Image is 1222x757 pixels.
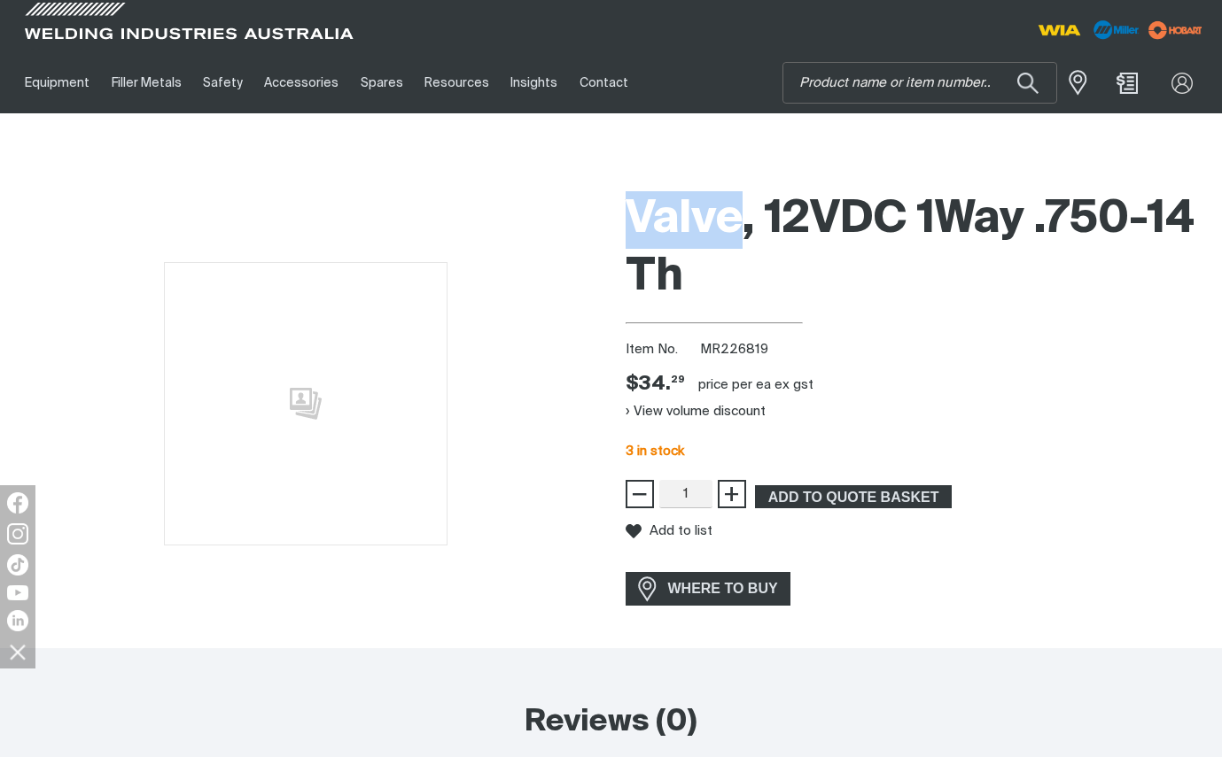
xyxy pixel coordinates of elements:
img: Facebook [7,492,28,514]
div: Price [626,372,685,398]
button: Add to list [626,523,712,539]
button: View volume discount [626,398,766,426]
span: ADD TO QUOTE BASKET [757,485,950,508]
h2: Reviews (0) [257,703,966,742]
span: + [723,479,740,509]
a: Shopping cart (0 product(s)) [1114,73,1142,94]
span: $34. [626,372,685,398]
span: − [631,479,648,509]
div: ex gst [774,376,813,394]
a: Accessories [253,52,349,113]
button: Search products [998,62,1058,104]
a: Spares [350,52,414,113]
span: WHERE TO BUY [657,575,790,603]
img: miller [1143,17,1208,43]
a: Safety [192,52,253,113]
span: 3 in stock [626,444,684,458]
div: price per EA [698,376,771,394]
span: Add to list [650,523,712,538]
h1: Valve, 12VDC 1Way .750-14 Th [626,191,1209,306]
a: Resources [414,52,500,113]
img: LinkedIn [7,610,28,631]
a: Filler Metals [100,52,191,113]
a: WHERE TO BUY [626,572,791,605]
span: MR226819 [700,343,768,356]
nav: Main [14,52,909,113]
a: Contact [569,52,639,113]
img: No image for this product [164,262,448,545]
a: Insights [500,52,568,113]
input: Product name or item number... [783,63,1056,103]
a: Equipment [14,52,100,113]
img: hide socials [3,637,33,667]
img: Instagram [7,523,28,545]
img: YouTube [7,585,28,600]
sup: 29 [671,375,685,384]
span: Item No. [626,340,697,360]
button: Add Valve, 12VDC 1Way .750-14 Th to the shopping cart [755,485,952,508]
img: TikTok [7,554,28,575]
